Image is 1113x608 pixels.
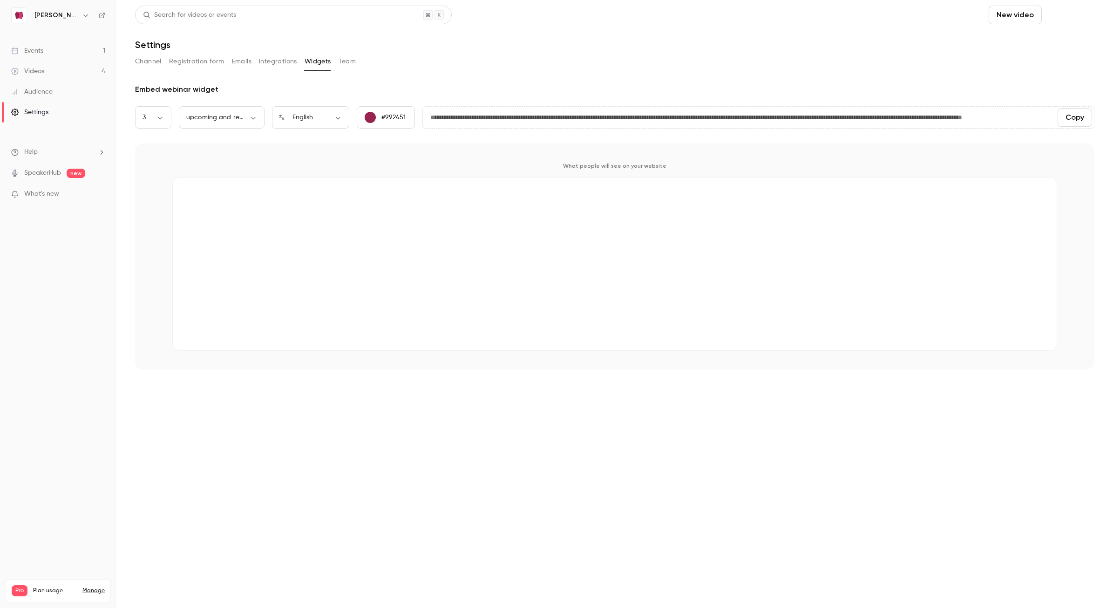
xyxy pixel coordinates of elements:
[11,108,48,117] div: Settings
[1045,6,1094,24] button: Schedule
[135,84,1094,95] div: Embed webinar widget
[179,113,265,122] div: upcoming and replays
[172,162,1057,170] p: What people will see on your website
[94,190,105,198] iframe: Noticeable Trigger
[12,8,27,23] img: Roseman Labs
[135,39,170,50] h1: Settings
[173,178,1057,347] iframe: Contrast Upcoming Events
[11,147,105,157] li: help-dropdown-opener
[11,46,43,55] div: Events
[82,587,105,594] a: Manage
[33,587,77,594] span: Plan usage
[11,87,53,96] div: Audience
[24,189,59,199] span: What's new
[285,113,349,122] div: English
[24,147,38,157] span: Help
[259,54,297,69] button: Integrations
[339,54,356,69] button: Team
[989,6,1042,24] button: New video
[67,169,85,178] span: new
[1058,108,1092,127] button: Copy
[135,113,171,122] div: 3
[34,11,78,20] h6: [PERSON_NAME] Labs
[381,113,406,122] p: #992451
[305,54,331,69] button: Widgets
[143,10,236,20] div: Search for videos or events
[24,168,61,178] a: SpeakerHub
[135,54,162,69] button: Channel
[11,67,44,76] div: Videos
[357,106,415,129] button: #992451
[169,54,224,69] button: Registration form
[232,54,251,69] button: Emails
[12,585,27,596] span: Pro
